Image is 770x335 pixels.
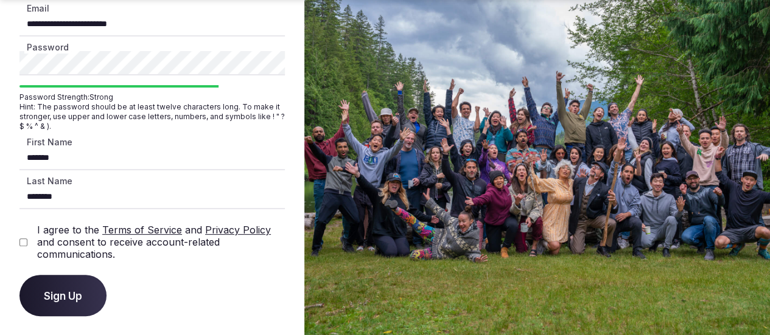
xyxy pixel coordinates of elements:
[19,92,285,102] span: Password Strength: Strong
[19,102,285,131] span: Hint: The password should be at least twelve characters long. To make it stronger, use upper and ...
[37,224,285,260] label: I agree to the and and consent to receive account-related communications.
[19,275,107,316] button: Sign Up
[102,224,182,236] a: Terms of Service
[44,289,82,302] span: Sign Up
[205,224,271,236] a: Privacy Policy
[24,175,75,187] label: Last Name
